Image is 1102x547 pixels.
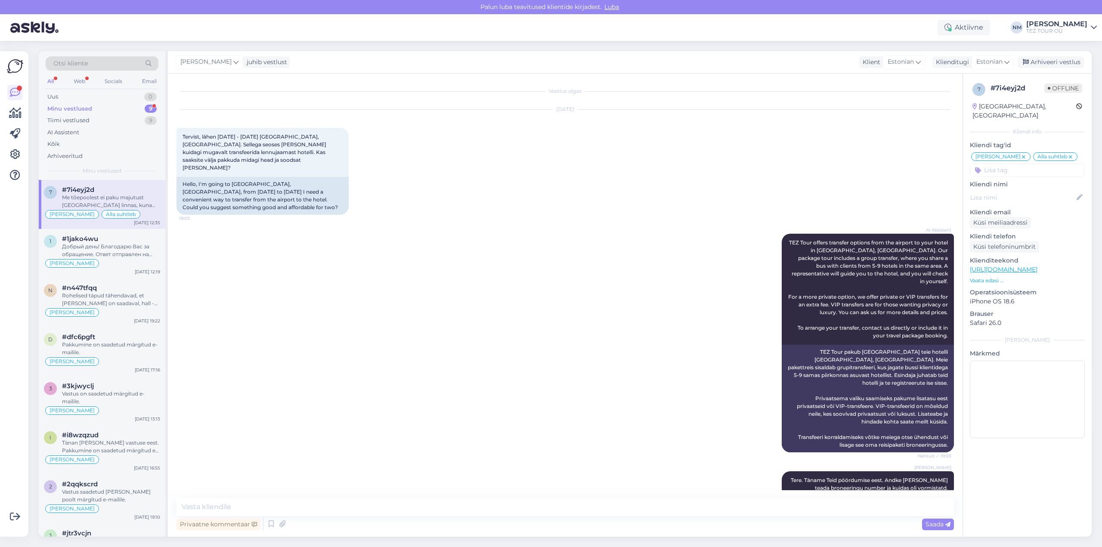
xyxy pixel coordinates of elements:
div: NM [1011,22,1023,34]
div: Email [140,76,158,87]
span: Otsi kliente [53,59,88,68]
div: TEZ TOUR OÜ [1026,28,1087,34]
span: #2qqkscrd [62,480,98,488]
p: Kliendi nimi [970,180,1085,189]
span: #7i4eyj2d [62,186,94,194]
span: AI Assistent [919,227,951,233]
div: [DATE] 19:10 [134,514,160,520]
div: Küsi telefoninumbrit [970,241,1039,253]
div: Vastus saadetud [PERSON_NAME] poolt märgitud e-mailile. [62,488,160,504]
span: n [48,287,53,294]
div: [DATE] 12:19 [135,269,160,275]
p: Kliendi email [970,208,1085,217]
span: 7 [49,189,52,195]
div: Tiimi vestlused [47,116,90,125]
span: #1jako4wu [62,235,98,243]
a: [PERSON_NAME]TEZ TOUR OÜ [1026,21,1097,34]
div: Aktiivne [938,20,990,35]
div: Rohelised täpud tähendavad, et [PERSON_NAME] on saadaval, hall - puuduvad [62,292,160,307]
span: 19:03 [179,215,211,222]
span: [PERSON_NAME] [50,359,95,364]
div: Arhiveeri vestlus [1018,56,1084,68]
div: [DATE] 17:16 [135,367,160,373]
div: [PERSON_NAME] [970,336,1085,344]
span: d [48,336,53,343]
span: Estonian [976,57,1003,67]
span: #i8wzqzud [62,431,99,439]
span: Minu vestlused [83,167,121,175]
div: 9 [145,116,157,125]
span: [PERSON_NAME] [180,57,232,67]
div: [DATE] 12:35 [134,219,160,226]
span: 2 [49,483,52,490]
span: #dfc6pgft [62,333,95,341]
span: Tere. Täname Teid pöördumise eest. Andke [PERSON_NAME] teada broneeringu number ja kuidas oli vor... [791,477,949,491]
span: i [50,434,51,441]
a: [URL][DOMAIN_NAME] [970,266,1037,273]
span: Tervist, lähen [DATE] - [DATE] [GEOGRAPHIC_DATA], [GEOGRAPHIC_DATA]. Sellega seoses [PERSON_NAME]... [183,133,328,171]
input: Lisa tag [970,164,1085,176]
div: juhib vestlust [243,58,287,67]
span: [PERSON_NAME] [50,261,95,266]
span: Nähtud ✓ 19:03 [918,453,951,459]
span: Estonian [888,57,914,67]
div: Hello, I'm going to [GEOGRAPHIC_DATA], [GEOGRAPHIC_DATA], from [DATE] to [DATE] I need a convenie... [176,177,349,215]
span: 1 [50,238,51,244]
div: Socials [103,76,124,87]
span: [PERSON_NAME] [50,310,95,315]
p: iPhone OS 18.6 [970,297,1085,306]
span: TEZ Tour offers transfer options from the airport to your hotel in [GEOGRAPHIC_DATA], [GEOGRAPHIC... [788,239,949,339]
div: [DATE] 13:13 [135,416,160,422]
span: 3 [49,385,52,392]
div: Küsi meiliaadressi [970,217,1031,229]
div: [DATE] 16:55 [134,465,160,471]
p: Safari 26.0 [970,318,1085,328]
p: Brauser [970,309,1085,318]
span: [PERSON_NAME] [50,506,95,511]
div: Vastus on saadetud märgitud e-mailile. [62,390,160,405]
span: Alla suhtleb [1037,154,1068,159]
div: Privaatne kommentaar [176,519,260,530]
span: Alla suhtleb [106,212,136,217]
span: [PERSON_NAME] [975,154,1021,159]
span: [PERSON_NAME] [50,457,95,462]
span: [PERSON_NAME] [914,464,951,471]
div: 0 [144,93,157,101]
p: Vaata edasi ... [970,277,1085,284]
span: Saada [926,520,950,528]
div: # 7i4eyj2d [991,83,1044,93]
div: Arhiveeritud [47,152,83,161]
div: Kliendi info [970,128,1085,136]
p: Operatsioonisüsteem [970,288,1085,297]
span: [PERSON_NAME] [50,408,95,413]
span: Offline [1044,83,1082,93]
span: [PERSON_NAME] [50,212,95,217]
span: #3kjwyclj [62,382,94,390]
span: Luba [602,3,622,11]
p: Kliendi tag'id [970,141,1085,150]
p: Klienditeekond [970,256,1085,265]
span: #jtr3vcjn [62,529,91,537]
div: Kõik [47,140,60,148]
div: Tänan [PERSON_NAME] vastuse eest. Pakkumine on saadetud märgitud e-mailile. [62,439,160,454]
p: Kliendi telefon [970,232,1085,241]
p: Märkmed [970,349,1085,358]
input: Lisa nimi [970,193,1075,202]
span: j [49,532,52,539]
div: Pakkumine on saadetud märgitud e-mailile. [62,341,160,356]
div: Minu vestlused [47,105,92,113]
div: [DATE] 19:22 [134,318,160,324]
div: All [46,76,56,87]
div: [PERSON_NAME] [1026,21,1087,28]
div: 9 [145,105,157,113]
div: Uus [47,93,58,101]
span: 7 [978,86,981,93]
div: Добрый день! Благодарю Вас за обращение. Ответ отправлен на указанный Вами электронный адрес. [62,243,160,258]
div: AI Assistent [47,128,79,137]
div: Web [72,76,87,87]
div: Me tõepoolest ei paku majutust [GEOGRAPHIC_DATA] linnas, kuna see asub liiga kaugel Iraklioni len... [62,194,160,209]
div: Klient [859,58,880,67]
div: Klienditugi [932,58,969,67]
div: [DATE] [176,105,954,113]
span: #n447tfqq [62,284,97,292]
